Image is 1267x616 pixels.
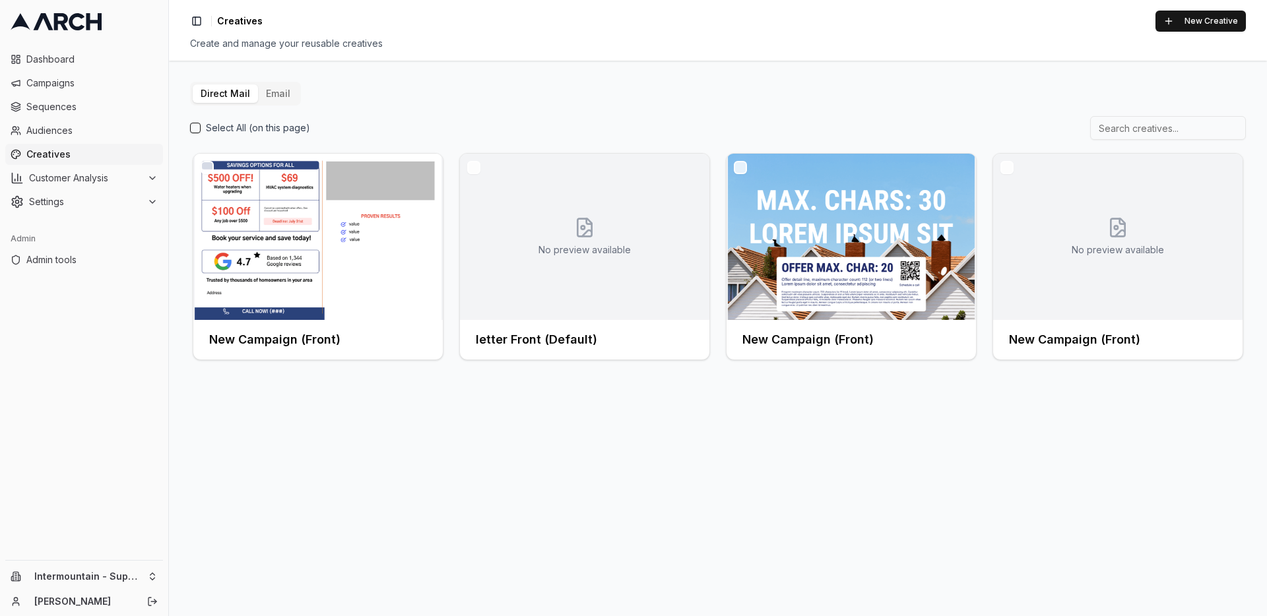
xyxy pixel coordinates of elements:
div: Admin [5,228,163,249]
img: Front creative for New Campaign (Front) [193,154,443,320]
a: Dashboard [5,49,163,70]
p: No preview available [1072,243,1164,257]
a: Audiences [5,120,163,141]
svg: No creative preview [574,217,595,238]
h3: New Campaign (Front) [742,330,874,349]
a: Sequences [5,96,163,117]
span: Audiences [26,124,158,137]
button: Email [258,84,298,103]
span: Admin tools [26,253,158,266]
nav: breadcrumb [217,15,263,28]
button: Intermountain - Superior Water & Air [5,566,163,587]
p: No preview available [538,243,631,257]
label: Select All (on this page) [206,121,310,135]
span: Creatives [217,15,263,28]
h3: letter Front (Default) [476,330,597,349]
button: Direct Mail [193,84,258,103]
span: Campaigns [26,77,158,90]
a: [PERSON_NAME] [34,595,133,608]
span: Creatives [26,148,158,161]
input: Search creatives... [1090,116,1246,140]
img: Front creative for New Campaign (Front) [727,154,976,320]
a: Creatives [5,144,163,165]
span: Intermountain - Superior Water & Air [34,570,142,582]
svg: No creative preview [1107,217,1128,238]
span: Customer Analysis [29,171,142,185]
button: Settings [5,191,163,212]
span: Sequences [26,100,158,113]
span: Dashboard [26,53,158,66]
button: New Creative [1155,11,1246,32]
button: Log out [143,592,162,611]
h3: New Campaign (Front) [1009,330,1140,349]
button: Customer Analysis [5,168,163,189]
span: Settings [29,195,142,208]
div: Create and manage your reusable creatives [190,37,1246,50]
a: Admin tools [5,249,163,270]
a: Campaigns [5,73,163,94]
h3: New Campaign (Front) [209,330,341,349]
